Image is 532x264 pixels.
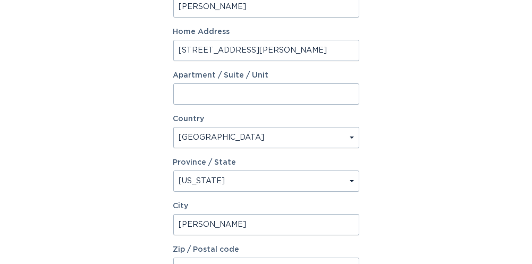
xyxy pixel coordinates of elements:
label: Country [173,115,205,123]
label: Zip / Postal code [173,246,359,253]
label: Province / State [173,159,237,166]
label: Apartment / Suite / Unit [173,72,359,79]
label: City [173,202,359,210]
label: Home Address [173,28,359,36]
